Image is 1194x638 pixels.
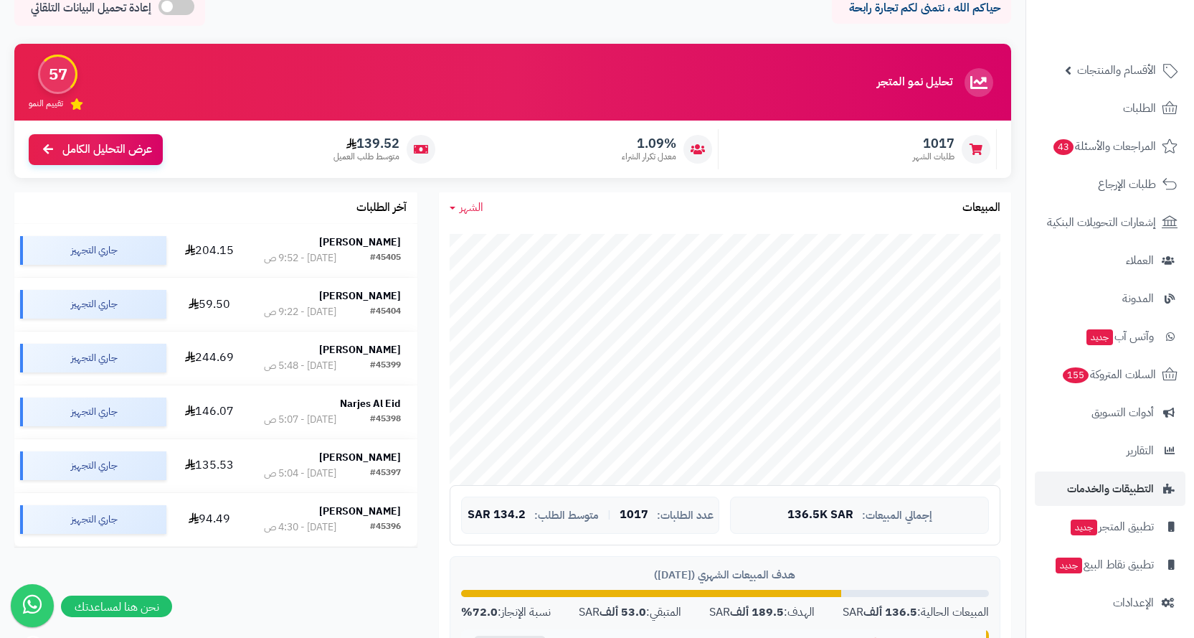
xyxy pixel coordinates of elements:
span: 155 [1061,367,1089,384]
span: المدونة [1122,288,1154,309]
div: المتبقي: SAR [579,604,681,621]
a: أدوات التسويق [1035,395,1185,430]
div: جاري التجهيز [20,451,166,480]
h3: المبيعات [962,202,1000,215]
div: #45405 [370,251,401,266]
strong: Narjes Al Eid [340,396,401,411]
div: جاري التجهيز [20,236,166,265]
div: [DATE] - 5:07 ص [264,413,336,427]
div: [DATE] - 5:04 ص [264,466,336,481]
span: 1.09% [622,136,676,151]
a: الطلبات [1035,91,1185,126]
span: السلات المتروكة [1061,365,1156,385]
span: 43 [1053,139,1074,156]
a: الشهر [450,200,483,216]
div: جاري التجهيز [20,505,166,534]
div: جاري التجهيز [20,344,166,372]
div: [DATE] - 5:48 ص [264,359,336,373]
span: جديد [1086,329,1113,345]
strong: 72.0% [461,604,498,621]
div: جاري التجهيز [20,290,166,319]
td: 94.49 [172,493,247,546]
div: #45399 [370,359,401,373]
div: #45398 [370,413,401,427]
span: | [607,510,611,520]
span: متوسط الطلب: [534,510,599,522]
a: الإعدادات [1035,586,1185,620]
h3: تحليل نمو المتجر [877,76,952,89]
span: الشهر [460,199,483,216]
td: 135.53 [172,439,247,492]
td: 59.50 [172,278,247,331]
td: 204.15 [172,224,247,277]
strong: 189.5 ألف [730,604,784,621]
a: طلبات الإرجاع [1035,167,1185,202]
div: [DATE] - 9:22 ص [264,305,336,319]
a: التطبيقات والخدمات [1035,472,1185,506]
span: أدوات التسويق [1091,403,1154,423]
strong: [PERSON_NAME] [319,235,401,250]
div: #45404 [370,305,401,319]
a: إشعارات التحويلات البنكية [1035,205,1185,240]
span: طلبات الإرجاع [1098,174,1156,194]
a: السلات المتروكة155 [1035,357,1185,392]
a: المراجعات والأسئلة43 [1035,129,1185,164]
h3: آخر الطلبات [356,202,407,215]
td: 244.69 [172,332,247,385]
div: هدف المبيعات الشهري ([DATE]) [461,568,989,583]
span: وآتس آب [1085,327,1154,347]
span: عدد الطلبات: [657,510,714,522]
a: تطبيق المتجرجديد [1035,510,1185,544]
span: تقييم النمو [29,98,63,110]
span: عرض التحليل الكامل [62,141,152,158]
div: المبيعات الحالية: SAR [843,604,989,621]
span: الطلبات [1123,98,1156,118]
span: معدل تكرار الشراء [622,151,676,163]
div: [DATE] - 9:52 ص [264,251,336,266]
div: نسبة الإنجاز: [461,604,551,621]
span: 134.2 SAR [468,509,526,522]
span: جديد [1071,520,1097,535]
strong: 53.0 ألف [600,604,646,621]
img: logo-2.png [1096,19,1180,50]
td: 146.07 [172,385,247,438]
strong: 136.5 ألف [863,604,917,621]
a: التقارير [1035,433,1185,468]
a: وآتس آبجديد [1035,319,1185,354]
span: 136.5K SAR [787,509,853,522]
a: تطبيق نقاط البيعجديد [1035,548,1185,582]
span: متوسط طلب العميل [333,151,399,163]
span: العملاء [1126,250,1154,271]
span: الأقسام والمنتجات [1077,60,1156,80]
strong: [PERSON_NAME] [319,342,401,357]
span: تطبيق نقاط البيع [1054,555,1154,575]
span: إشعارات التحويلات البنكية [1047,212,1156,233]
a: عرض التحليل الكامل [29,134,163,165]
div: #45397 [370,466,401,481]
span: التطبيقات والخدمات [1067,479,1154,499]
div: الهدف: SAR [709,604,815,621]
span: التقارير [1127,441,1154,461]
strong: [PERSON_NAME] [319,288,401,304]
div: #45396 [370,520,401,535]
span: إجمالي المبيعات: [862,510,932,522]
span: الإعدادات [1113,593,1154,613]
strong: [PERSON_NAME] [319,450,401,465]
span: 1017 [913,136,954,151]
a: العملاء [1035,243,1185,278]
span: 139.52 [333,136,399,151]
strong: [PERSON_NAME] [319,504,401,519]
span: المراجعات والأسئلة [1052,136,1156,156]
a: المدونة [1035,281,1185,316]
div: [DATE] - 4:30 ص [264,520,336,535]
span: طلبات الشهر [913,151,954,163]
span: جديد [1056,558,1082,573]
span: تطبيق المتجر [1069,517,1154,537]
span: 1017 [620,509,648,522]
div: جاري التجهيز [20,398,166,426]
